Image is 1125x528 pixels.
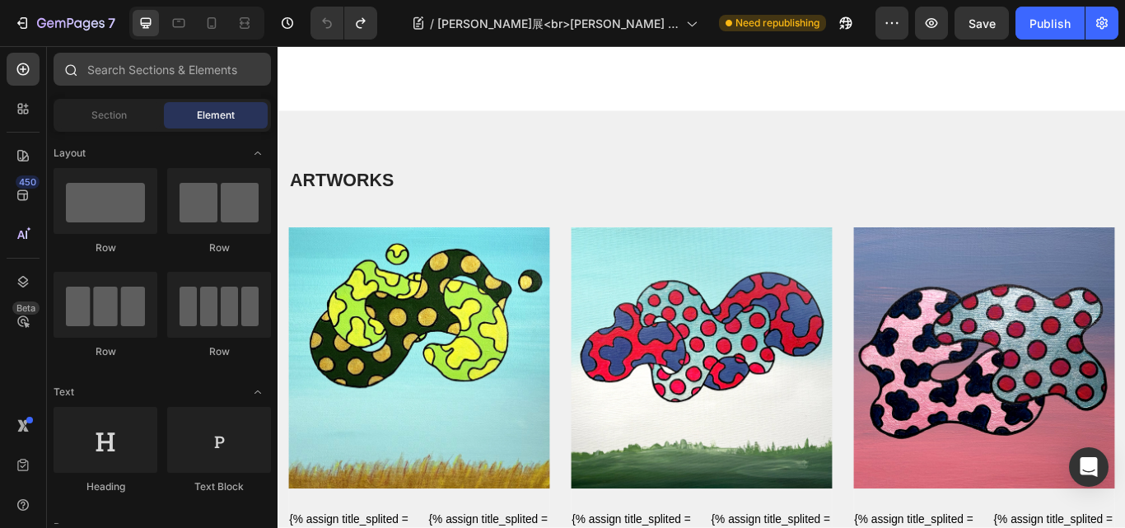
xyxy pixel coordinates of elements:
span: Toggle open [245,140,271,166]
span: Layout [54,146,86,161]
h2: ARTWORKS [12,142,976,172]
div: Row [54,241,157,255]
div: Open Intercom Messenger [1069,447,1109,487]
div: Heading [54,479,157,494]
div: Undo/Redo [310,7,377,40]
div: Beta [12,301,40,315]
iframe: Design area [278,46,1125,528]
span: Element [197,108,235,123]
div: Row [167,344,271,359]
input: Search Sections & Elements [54,53,271,86]
span: [PERSON_NAME]展<br>[PERSON_NAME] Exhibition [437,15,679,32]
a: SOULSCAPE / sunset [671,212,976,516]
button: Save [955,7,1009,40]
button: 7 [7,7,123,40]
a: SOULSCAPE / noon [342,212,647,516]
div: Row [167,241,271,255]
button: Publish [1015,7,1085,40]
span: Text [54,385,74,400]
div: Text Block [167,479,271,494]
div: Row [54,344,157,359]
span: / [430,15,434,32]
span: Need republishing [735,16,819,30]
span: Section [91,108,127,123]
a: SOULSCAPE / fall [12,212,317,516]
div: Publish [1029,15,1071,32]
span: Toggle open [245,379,271,405]
p: 7 [108,13,115,33]
div: 450 [16,175,40,189]
span: Save [969,16,996,30]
